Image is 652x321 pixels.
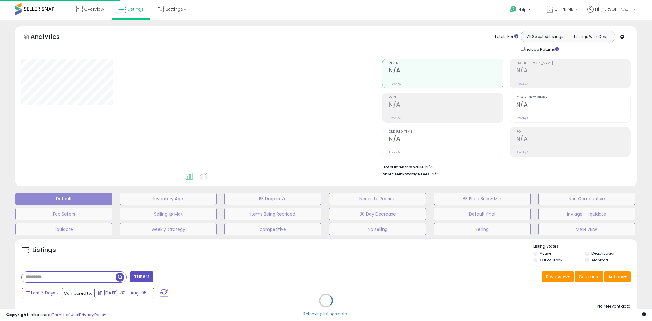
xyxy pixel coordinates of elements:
span: Ordered Items [389,130,503,134]
span: Avg. Buybox Share [516,96,630,99]
button: BB Drop in 7d [224,193,321,205]
button: Default final [434,208,531,220]
span: Profit [389,96,503,99]
small: Prev: N/A [516,150,528,154]
button: All Selected Listings [522,33,568,41]
span: Help [518,7,527,12]
small: Prev: N/A [389,116,401,120]
button: Top Sellers [15,208,112,220]
span: N/A [432,171,439,177]
b: Total Inventory Value: [383,164,425,170]
span: Listings [128,6,144,12]
h2: N/A [516,101,630,109]
button: MAIN VIEW [538,223,635,235]
small: Prev: N/A [389,150,401,154]
button: inv age + liquidate [538,208,635,220]
strong: Copyright [6,312,28,318]
h2: N/A [389,67,503,75]
h2: N/A [389,101,503,109]
button: Selling [434,223,531,235]
h2: N/A [389,135,503,144]
button: Selling @ Max [120,208,217,220]
button: Inventory Age [120,193,217,205]
a: Hi [PERSON_NAME] [587,6,636,20]
button: liquidate [15,223,112,235]
span: ROI [516,130,630,134]
button: Items Being Repriced [224,208,321,220]
small: Prev: N/A [516,82,528,86]
i: Get Help [509,6,517,13]
small: Prev: N/A [389,82,401,86]
button: Non Competitive [538,193,635,205]
button: weekly strategy [120,223,217,235]
div: seller snap | | [6,312,106,318]
button: Needs to Reprice [329,193,426,205]
a: Help [505,1,537,20]
span: Revenue [389,62,503,65]
span: Overview [84,6,104,12]
div: Include Returns [516,46,566,53]
button: BB Price Below Min [434,193,531,205]
b: Short Term Storage Fees: [383,172,431,177]
span: BH PRIME [555,6,573,12]
span: Profit [PERSON_NAME] [516,62,630,65]
small: Prev: N/A [516,116,528,120]
span: Hi [PERSON_NAME] [595,6,632,12]
div: Retrieving listings data.. [303,311,349,317]
button: 30 Day Decrease [329,208,426,220]
h5: Analytics [31,32,72,42]
li: N/A [383,163,626,170]
div: Totals For [495,34,518,40]
button: Listings With Cost [568,33,613,41]
button: Default [15,193,112,205]
button: No selling [329,223,426,235]
h2: N/A [516,135,630,144]
h2: N/A [516,67,630,75]
button: competitive [224,223,321,235]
